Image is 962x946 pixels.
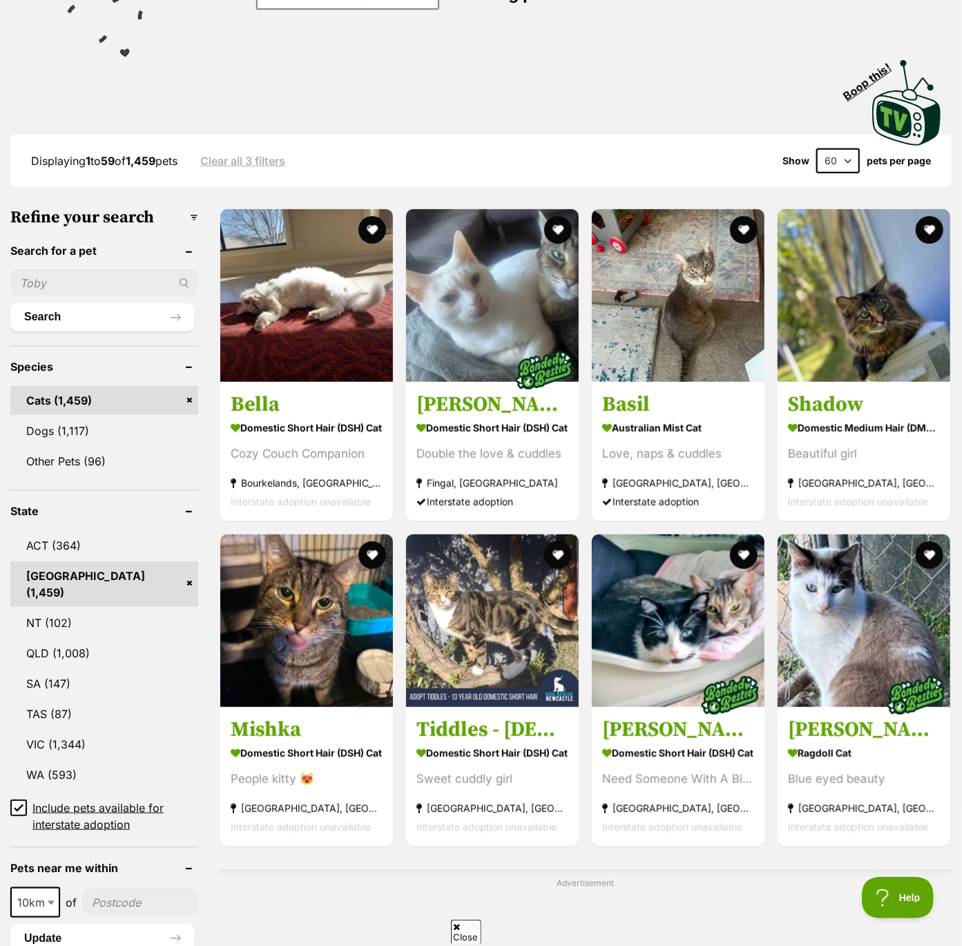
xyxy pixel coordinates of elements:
[788,392,940,418] h3: Shadow
[778,707,950,847] a: [PERSON_NAME] (&Ava) Ragdoll Cat Blue eyed beauty [GEOGRAPHIC_DATA], [GEOGRAPHIC_DATA] Interstate...
[602,492,754,511] div: Interstate adoption
[778,534,950,707] img: Maria (&Ava) - Ragdoll Cat
[231,822,371,833] span: Interstate adoption unavailable
[416,492,568,511] div: Interstate adoption
[231,474,383,492] strong: Bourkelands, [GEOGRAPHIC_DATA]
[10,669,198,698] a: SA (147)
[778,209,950,382] img: Shadow - Domestic Medium Hair (DMH) Cat
[126,154,155,168] strong: 1,459
[200,155,285,167] a: Clear all 3 filters
[32,800,198,833] span: Include pets available for interstate adoption
[231,418,383,438] strong: Domestic Short Hair (DSH) Cat
[10,561,198,607] a: [GEOGRAPHIC_DATA] (1,459)
[416,445,568,463] div: Double the love & cuddles
[220,381,393,521] a: Bella Domestic Short Hair (DSH) Cat Cozy Couch Companion Bourkelands, [GEOGRAPHIC_DATA] Interstat...
[10,360,198,373] header: Species
[510,336,579,405] img: bonded besties
[788,822,928,833] span: Interstate adoption unavailable
[602,474,754,492] strong: [GEOGRAPHIC_DATA], [GEOGRAPHIC_DATA]
[406,707,579,847] a: Tiddles - [DEMOGRAPHIC_DATA] Domestic Short Hair Domestic Short Hair (DSH) Cat Sweet cuddly girl ...
[695,662,764,731] img: bonded besties
[602,744,754,764] strong: Domestic Short Hair (DSH) Cat
[66,894,77,911] span: of
[416,822,557,833] span: Interstate adoption unavailable
[12,893,59,912] span: 10km
[406,381,579,521] a: [PERSON_NAME] & [PERSON_NAME] Domestic Short Hair (DSH) Cat Double the love & cuddles Fingal, [GE...
[220,707,393,847] a: Mishka Domestic Short Hair (DSH) Cat People kitty 😻 [GEOGRAPHIC_DATA], [GEOGRAPHIC_DATA] Intersta...
[602,822,742,833] span: Interstate adoption unavailable
[862,877,934,918] iframe: Help Scout Beacon - Open
[10,244,198,257] header: Search for a pet
[867,155,931,166] label: pets per page
[231,445,383,463] div: Cozy Couch Companion
[358,216,386,244] button: favourite
[416,800,568,818] strong: [GEOGRAPHIC_DATA], [GEOGRAPHIC_DATA]
[10,505,198,517] header: State
[231,771,383,789] div: People kitty 😻
[602,717,754,744] h3: [PERSON_NAME] And [PERSON_NAME] Pair
[231,800,383,818] strong: [GEOGRAPHIC_DATA], [GEOGRAPHIC_DATA]
[872,60,941,146] img: PetRescue TV logo
[592,534,764,707] img: Romeo And Ella Bonded Pair - Domestic Short Hair (DSH) Cat
[788,418,940,438] strong: Domestic Medium Hair (DMH) Cat
[788,474,940,492] strong: [GEOGRAPHIC_DATA], [GEOGRAPHIC_DATA]
[10,270,198,296] input: Toby
[592,707,764,847] a: [PERSON_NAME] And [PERSON_NAME] Pair Domestic Short Hair (DSH) Cat Need Someone With A Big H [GEO...
[10,608,198,637] a: NT (102)
[451,920,481,944] span: Close
[602,445,754,463] div: Love, naps & cuddles
[416,392,568,418] h3: [PERSON_NAME] & [PERSON_NAME]
[220,534,393,707] img: Mishka - Domestic Short Hair (DSH) Cat
[416,418,568,438] strong: Domestic Short Hair (DSH) Cat
[10,639,198,668] a: QLD (1,008)
[788,744,940,764] strong: Ragdoll Cat
[916,541,943,569] button: favourite
[592,381,764,521] a: Basil Australian Mist Cat Love, naps & cuddles [GEOGRAPHIC_DATA], [GEOGRAPHIC_DATA] Interstate ad...
[788,800,940,818] strong: [GEOGRAPHIC_DATA], [GEOGRAPHIC_DATA]
[788,771,940,789] div: Blue eyed beauty
[231,392,383,418] h3: Bella
[788,496,928,508] span: Interstate adoption unavailable
[778,381,950,521] a: Shadow Domestic Medium Hair (DMH) Cat Beautiful girl [GEOGRAPHIC_DATA], [GEOGRAPHIC_DATA] Interst...
[544,216,572,244] button: favourite
[592,209,764,382] img: Basil - Australian Mist Cat
[82,889,198,916] input: postcode
[406,209,579,382] img: Finn & Rudy - Domestic Short Hair (DSH) Cat
[10,800,198,833] a: Include pets available for interstate adoption
[881,662,950,731] img: bonded besties
[602,418,754,438] strong: Australian Mist Cat
[31,154,177,168] span: Displaying to of pets
[416,771,568,789] div: Sweet cuddly girl
[916,216,943,244] button: favourite
[10,531,198,560] a: ACT (364)
[10,447,198,476] a: Other Pets (96)
[730,216,758,244] button: favourite
[10,887,60,918] span: 10km
[841,52,905,102] span: Boop this!
[86,154,90,168] strong: 1
[730,541,758,569] button: favourite
[872,48,941,148] a: Boop this!
[101,154,115,168] strong: 59
[358,541,386,569] button: favourite
[602,392,754,418] h3: Basil
[220,209,393,382] img: Bella - Domestic Short Hair (DSH) Cat
[416,474,568,492] strong: Fingal, [GEOGRAPHIC_DATA]
[10,760,198,789] a: WA (593)
[10,303,195,331] button: Search
[782,155,809,166] span: Show
[416,717,568,744] h3: Tiddles - [DEMOGRAPHIC_DATA] Domestic Short Hair
[602,771,754,789] div: Need Someone With A Big H
[231,717,383,744] h3: Mishka
[10,730,198,759] a: VIC (1,344)
[10,699,198,728] a: TAS (87)
[406,534,579,707] img: Tiddles - 13 Year Old Domestic Short Hair - Domestic Short Hair (DSH) Cat
[231,496,371,508] span: Interstate adoption unavailable
[10,416,198,445] a: Dogs (1,117)
[788,717,940,744] h3: [PERSON_NAME] (&Ava)
[231,744,383,764] strong: Domestic Short Hair (DSH) Cat
[544,541,572,569] button: favourite
[788,445,940,463] div: Beautiful girl
[416,744,568,764] strong: Domestic Short Hair (DSH) Cat
[602,800,754,818] strong: [GEOGRAPHIC_DATA], [GEOGRAPHIC_DATA]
